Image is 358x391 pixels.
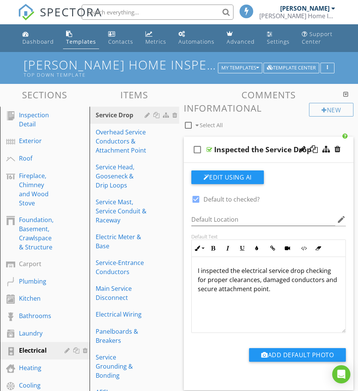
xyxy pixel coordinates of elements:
[96,310,147,319] div: Electrical Wiring
[96,232,147,251] div: Electric Meter & Base
[96,162,147,190] div: Service Head, Gooseneck & Drip Loops
[184,103,354,113] h3: Informational
[218,63,262,73] button: My Templates
[191,213,336,226] input: Default Location
[96,128,147,155] div: Overhead Service Conductors & Attachment Point
[96,197,147,225] div: Service Mast, Service Conduit & Raceway
[200,121,223,129] span: Select All
[19,329,54,338] div: Laundry
[19,311,54,320] div: Bathrooms
[191,233,346,240] div: Default Text
[63,27,99,49] a: Templates
[24,58,335,77] h1: [PERSON_NAME] Home Inspections 2025
[19,259,54,268] div: Carport
[206,241,221,255] button: Bold (Ctrl+B)
[19,346,54,355] div: Electrical
[263,64,319,71] a: Template Center
[296,241,311,255] button: Code View
[18,4,35,20] img: The Best Home Inspection Software - Spectora
[19,27,57,49] a: Dashboard
[90,90,179,100] h3: Items
[214,145,311,154] div: Inspected the Service Drop
[311,241,325,255] button: Clear Formatting
[82,5,233,20] input: Search everything...
[280,241,295,255] button: Insert Video
[108,38,133,45] div: Contacts
[224,27,258,49] a: Advanced
[96,284,147,302] div: Main Service Disconnect
[40,4,102,20] span: SPECTORA
[184,90,354,100] h3: Comments
[203,195,260,203] label: Default to checked?
[267,38,290,45] div: Settings
[267,65,316,71] div: Template Center
[259,12,335,20] div: McLane Home Inspections
[249,241,264,255] button: Colors
[266,241,280,255] button: Insert Link (Ctrl+K)
[96,258,147,276] div: Service-Entrance Conductors
[19,381,54,390] div: Cooling
[142,27,169,49] a: Metrics
[19,215,54,252] div: Foundation, Basement, Crawlspace & Structure
[337,215,346,224] i: edit
[18,10,102,26] a: SPECTORA
[227,38,255,45] div: Advanced
[302,30,333,45] div: Support Center
[66,38,96,45] div: Templates
[19,110,54,129] div: Inspection Detail
[19,363,54,372] div: Heating
[96,327,147,345] div: Panelboards & Breakers
[263,63,319,73] button: Template Center
[19,277,54,286] div: Plumbing
[191,140,203,159] i: check_box_outline_blank
[96,110,147,120] div: Service Drop
[299,27,339,49] a: Support Center
[332,365,350,383] div: Open Intercom Messenger
[175,27,218,49] a: Automations (Basic)
[221,241,235,255] button: Italic (Ctrl+I)
[309,103,353,117] div: New
[178,38,214,45] div: Automations
[198,266,340,293] p: I inspected the electrical service drop checking for proper clearances, damaged conductors and se...
[235,241,249,255] button: Underline (Ctrl+U)
[19,171,54,208] div: Fireplace, Chimney and Wood Stove
[24,72,221,78] div: Top Down Template
[19,136,54,145] div: Exterior
[19,154,54,163] div: Roof
[19,294,54,303] div: Kitchen
[96,353,147,380] div: Service Grounding & Bonding
[249,348,346,362] button: Add Default Photo
[191,170,264,184] button: Edit Using AI
[145,38,166,45] div: Metrics
[105,27,136,49] a: Contacts
[221,65,259,71] div: My Templates
[264,27,293,49] a: Settings
[22,38,54,45] div: Dashboard
[280,5,330,12] div: [PERSON_NAME]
